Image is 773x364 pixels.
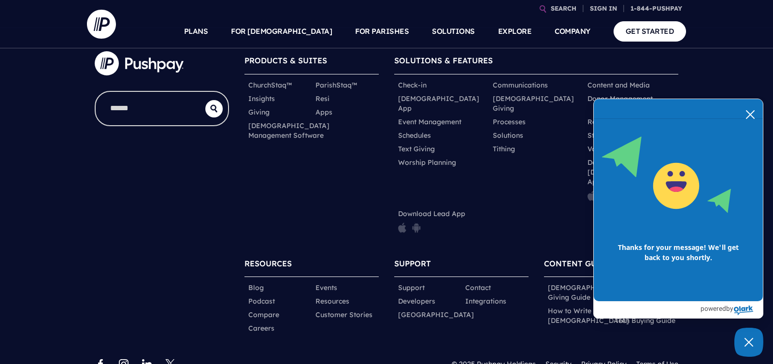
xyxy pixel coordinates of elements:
a: Giving [248,107,270,117]
a: COMPANY [555,15,590,48]
a: Powered by Olark [701,302,763,318]
a: Processes [493,117,526,127]
a: Content and Media [587,80,650,90]
a: EXPLORE [498,15,532,48]
a: Volunteer Scheduling [587,144,657,154]
a: Solutions [493,131,523,140]
li: Download [DEMOGRAPHIC_DATA] App [584,156,678,207]
h6: SOLUTIONS & FEATURES [394,51,678,74]
a: Apps [315,107,332,117]
h6: PRODUCTS & SUITES [244,51,379,74]
a: Support [398,283,425,292]
a: [DEMOGRAPHIC_DATA] Giving Guide [548,283,629,302]
li: Download Lead App [394,207,489,239]
a: Schedules [398,131,431,140]
button: Close Chatbox [734,328,763,357]
a: Communications [493,80,548,90]
img: pp_icon_appstore.png [398,222,406,233]
a: Careers [248,323,274,333]
a: ChurchStaq™ [248,80,292,90]
span: powered [701,302,726,315]
h6: RESOURCES [244,254,379,277]
a: Event Management [398,117,461,127]
a: Events [315,283,337,292]
span: by [726,302,733,315]
a: [DEMOGRAPHIC_DATA] Management Software [248,121,329,140]
a: PLANS [184,15,208,48]
div: olark chatbox [593,99,763,319]
img: pp_icon_appstore.png [587,190,596,201]
h6: SUPPORT [394,254,529,277]
span: Thanks for your message! We'll get back to you shortly. [601,233,755,272]
a: Contact [465,283,491,292]
img: pp_icon_gplay.png [412,222,421,233]
a: [DEMOGRAPHIC_DATA] App [398,94,485,113]
a: Developers [398,296,435,306]
a: How to Write a [DEMOGRAPHIC_DATA] [548,306,629,325]
a: [GEOGRAPHIC_DATA] [398,310,474,320]
a: Resi [315,94,329,103]
a: Customer Stories [315,310,372,320]
a: Insights [248,94,275,103]
a: SOLUTIONS [432,15,475,48]
a: Donor Management [587,94,653,103]
a: Text Giving [398,144,435,154]
a: ParishStaq™ [315,80,357,90]
a: Blog [248,283,264,292]
a: Podcast [248,296,275,306]
a: Resources [315,296,349,306]
a: Reporting and Insights [587,117,663,127]
a: FOR [DEMOGRAPHIC_DATA] [231,15,332,48]
a: [DEMOGRAPHIC_DATA] Giving [493,94,580,113]
a: Tithing [493,144,515,154]
button: close chatbox [743,107,758,121]
a: Integrations [465,296,506,306]
a: Check-in [398,80,427,90]
a: Worship Planning [398,158,456,167]
a: FOR PARISHES [355,15,409,48]
h6: CONTENT GUIDES [544,254,678,277]
a: Streaming [587,131,622,140]
a: Compare [248,310,279,320]
a: GET STARTED [614,21,687,41]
